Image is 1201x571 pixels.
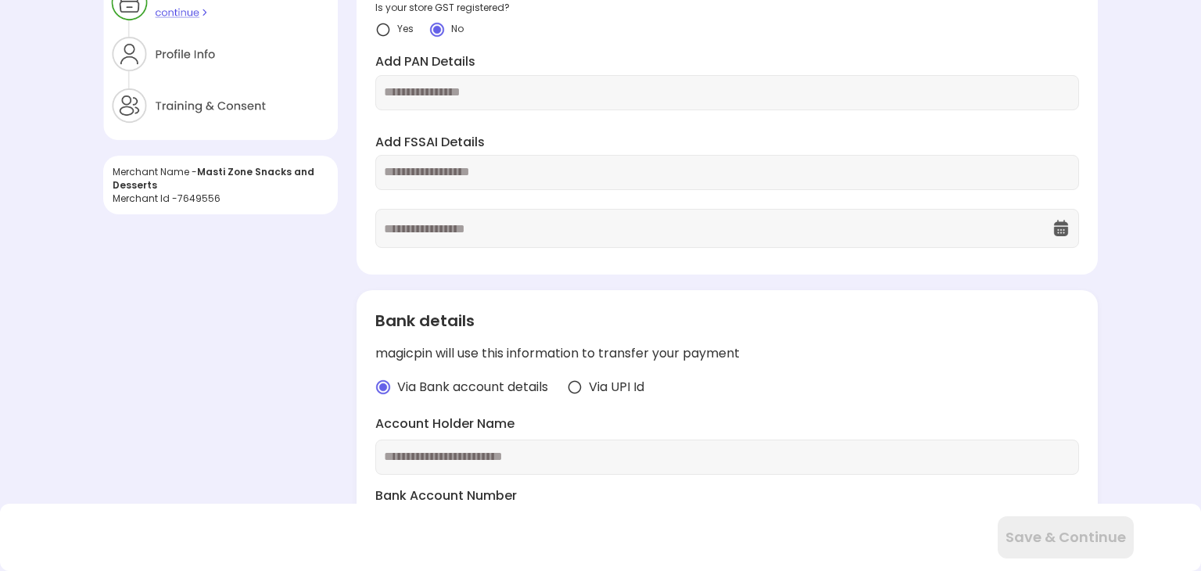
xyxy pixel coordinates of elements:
[567,379,583,395] img: radio
[375,415,1079,433] label: Account Holder Name
[113,192,328,205] div: Merchant Id - 7649556
[429,22,445,38] img: crlYN1wOekqfTXo2sKdO7mpVD4GIyZBlBCY682TI1bTNaOsxckEXOmACbAD6EYcPGHR5wXB9K-wSeRvGOQTikGGKT-kEDVP-b...
[375,345,1079,363] div: magicpin will use this information to transfer your payment
[1052,219,1070,238] img: OcXK764TI_dg1n3pJKAFuNcYfYqBKGvmbXteblFrPew4KBASBbPUoKPFDRZzLe5z5khKOkBCrBseVNl8W_Mqhk0wgJF92Dyy9...
[397,22,414,35] span: Yes
[375,1,1079,14] div: Is your store GST registered?
[998,516,1134,558] button: Save & Continue
[375,487,1079,505] label: Bank Account Number
[451,22,464,35] span: No
[375,134,1079,152] label: Add FSSAI Details
[113,165,328,192] div: Merchant Name -
[375,309,1079,332] div: Bank details
[397,379,548,397] span: Via Bank account details
[589,379,644,397] span: Via UPI Id
[375,379,391,395] img: radio
[113,165,314,192] span: Masti Zone Snacks and Desserts
[375,53,1079,71] label: Add PAN Details
[375,22,391,38] img: yidvdI1b1At5fYgYeHdauqyvT_pgttO64BpF2mcDGQwz_NKURL8lp7m2JUJk3Onwh4FIn8UgzATYbhG5vtZZpSXeknhWnnZDd...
